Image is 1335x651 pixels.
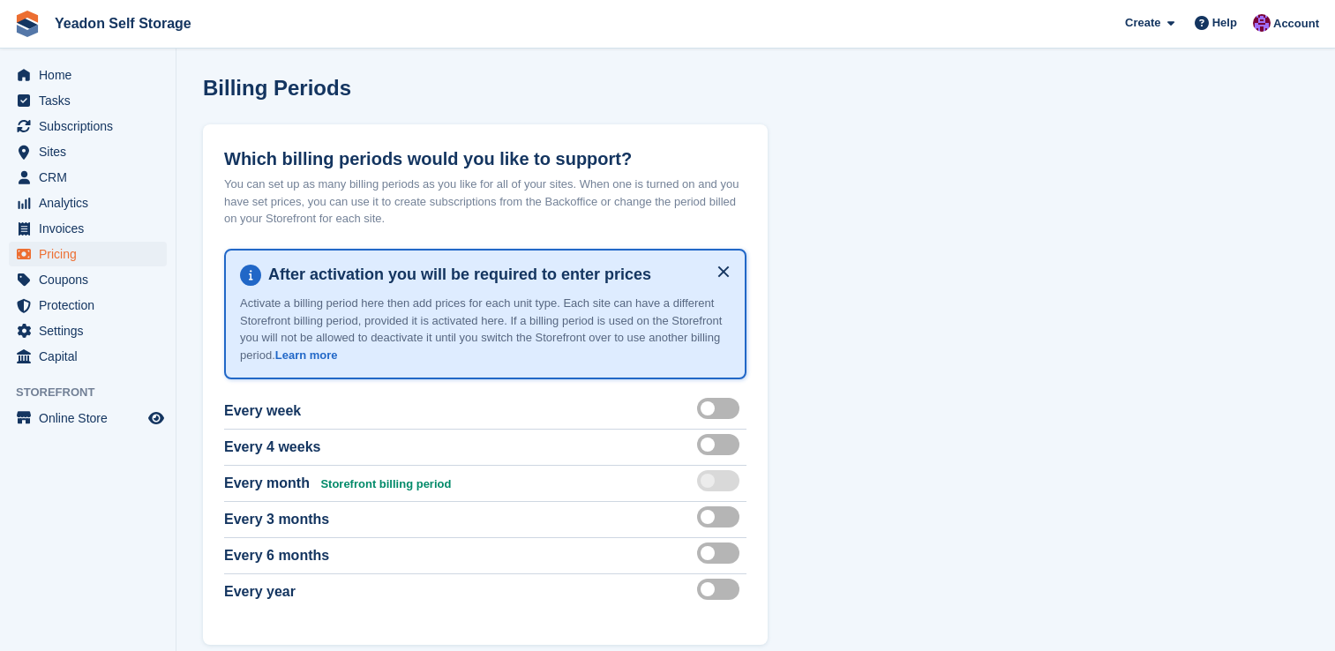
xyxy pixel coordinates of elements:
a: menu [9,165,167,190]
h1: Billing Periods [203,76,351,100]
span: Capital [39,344,145,369]
span: Protection [39,293,145,318]
span: Every week [224,403,301,418]
a: menu [9,344,167,369]
span: CRM [39,165,145,190]
p: You can set up as many billing periods as you like for all of your sites. When one is turned on a... [224,176,746,228]
span: Analytics [39,191,145,215]
h4: After activation you will be required to enter prices [261,265,731,285]
span: Coupons [39,267,145,292]
span: Tasks [39,88,145,113]
span: Create [1125,14,1160,32]
a: Yeadon Self Storage [48,9,199,38]
span: Online Store [39,406,145,430]
span: Every month [224,475,310,490]
span: Invoices [39,216,145,241]
span: Every 3 months [224,512,329,527]
span: Storefront billing period [313,477,451,490]
span: Sites [39,139,145,164]
span: Home [39,63,145,87]
img: stora-icon-8386f47178a22dfd0bd8f6a31ec36ba5ce8667c1dd55bd0f319d3a0aa187defe.svg [14,11,41,37]
img: Andy Sowerby [1253,14,1271,32]
a: menu [9,216,167,241]
a: menu [9,114,167,138]
span: Storefront [16,384,176,401]
a: menu [9,242,167,266]
span: Help [1212,14,1237,32]
a: Preview store [146,408,167,429]
span: Account [1273,15,1319,33]
a: menu [9,406,167,430]
a: menu [9,63,167,87]
a: menu [9,293,167,318]
p: Activate a billing period here then add prices for each unit type. Each site can have a different... [240,295,731,363]
span: Every year [224,584,296,599]
a: menu [9,267,167,292]
h2: Which billing periods would you like to support? [224,146,746,172]
a: menu [9,191,167,215]
a: menu [9,318,167,343]
span: Pricing [39,242,145,266]
a: Learn more [275,348,338,362]
span: Settings [39,318,145,343]
a: menu [9,139,167,164]
a: menu [9,88,167,113]
span: Every 6 months [224,548,329,563]
span: Every 4 weeks [224,439,320,454]
span: Subscriptions [39,114,145,138]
